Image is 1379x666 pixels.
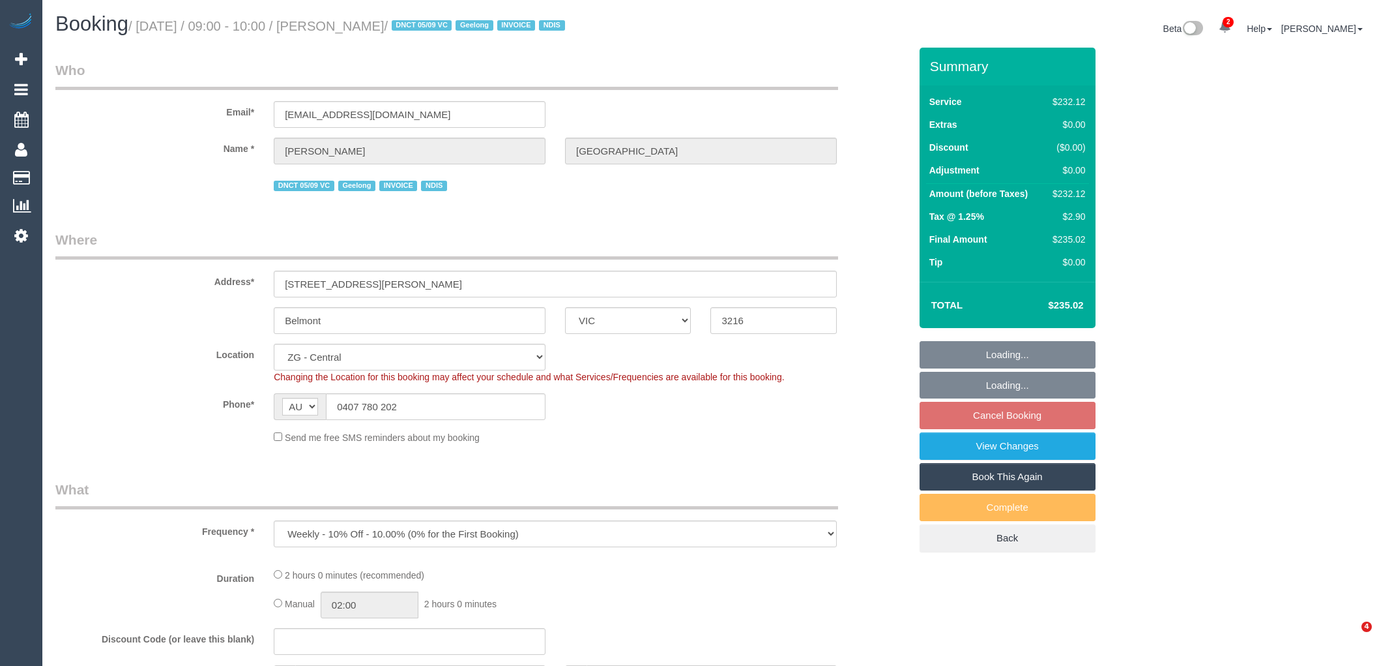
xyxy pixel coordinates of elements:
[46,568,264,585] label: Duration
[421,181,446,191] span: NDIS
[285,570,424,581] span: 2 hours 0 minutes (recommended)
[55,230,838,260] legend: Where
[456,20,493,31] span: Geelong
[1047,141,1085,154] div: ($0.00)
[46,628,264,646] label: Discount Code (or leave this blank)
[920,524,1096,552] a: Back
[338,181,375,191] span: Geelong
[46,101,264,119] label: Email*
[274,181,334,191] span: DNCT 05/09 VC
[46,271,264,288] label: Address*
[285,432,480,443] span: Send me free SMS reminders about my booking
[46,344,264,361] label: Location
[46,521,264,538] label: Frequency *
[424,599,497,609] span: 2 hours 0 minutes
[1009,300,1083,311] h4: $235.02
[929,233,987,246] label: Final Amount
[1335,622,1366,653] iframe: Intercom live chat
[497,20,535,31] span: INVOICE
[1047,164,1085,177] div: $0.00
[929,118,957,131] label: Extras
[539,20,564,31] span: NDIS
[1047,256,1085,269] div: $0.00
[46,138,264,155] label: Name *
[931,299,963,310] strong: Total
[920,463,1096,491] a: Book This Again
[929,141,968,154] label: Discount
[274,307,545,334] input: Suburb*
[128,19,569,33] small: / [DATE] / 09:00 - 10:00 / [PERSON_NAME]
[929,256,943,269] label: Tip
[1361,622,1372,632] span: 4
[929,164,980,177] label: Adjustment
[1047,233,1085,246] div: $235.02
[392,20,452,31] span: DNCT 05/09 VC
[929,210,984,223] label: Tax @ 1.25%
[1163,23,1204,34] a: Beta
[1047,118,1085,131] div: $0.00
[55,61,838,90] legend: Who
[1047,210,1085,223] div: $2.90
[920,432,1096,460] a: View Changes
[1223,17,1234,27] span: 2
[929,95,962,108] label: Service
[1047,187,1085,200] div: $232.12
[929,187,1028,200] label: Amount (before Taxes)
[930,59,1089,74] h3: Summary
[46,393,264,411] label: Phone*
[565,138,837,164] input: Last Name*
[385,19,569,33] span: /
[285,599,315,609] span: Manual
[1281,23,1363,34] a: [PERSON_NAME]
[55,480,838,509] legend: What
[274,138,545,164] input: First Name*
[326,393,545,420] input: Phone*
[1212,13,1238,42] a: 2
[8,13,34,31] img: Automaid Logo
[710,307,836,334] input: Post Code*
[274,101,545,128] input: Email*
[1047,95,1085,108] div: $232.12
[1247,23,1272,34] a: Help
[1182,21,1203,38] img: New interface
[379,181,417,191] span: INVOICE
[274,372,784,382] span: Changing the Location for this booking may affect your schedule and what Services/Frequencies are...
[55,12,128,35] span: Booking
